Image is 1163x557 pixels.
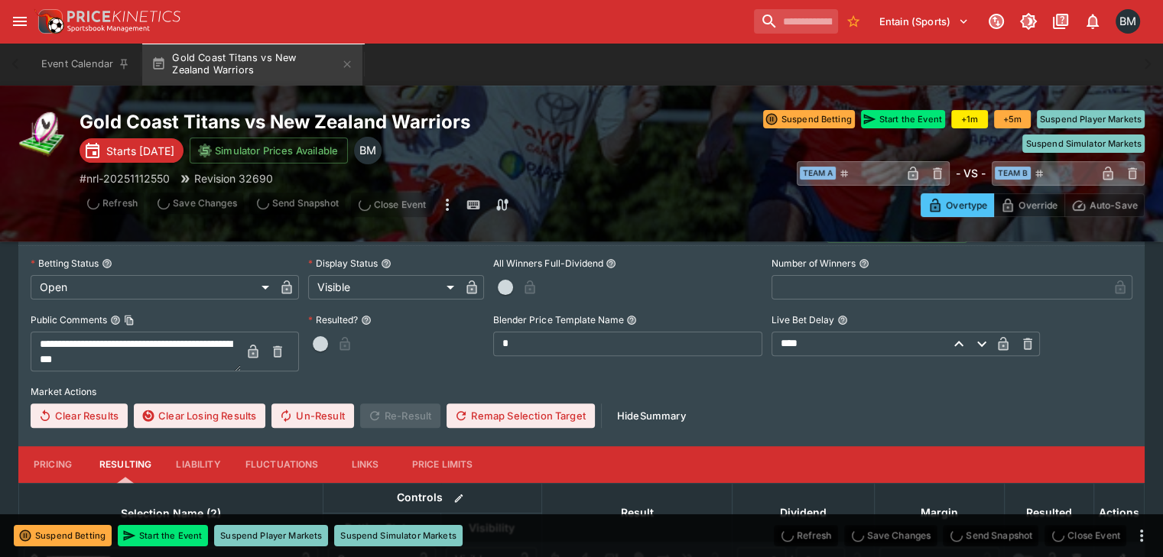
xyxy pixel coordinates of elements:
[608,403,695,428] button: HideSummary
[18,446,87,483] button: Pricing
[606,258,616,269] button: All Winners Full-Dividend
[951,110,988,128] button: +1m
[1018,197,1057,213] p: Override
[271,403,353,428] button: Un-Result
[80,170,170,186] p: Copy To Clipboard
[31,403,128,428] button: Clear Results
[1037,110,1145,128] button: Suspend Player Markets
[626,315,637,325] button: Blender Price Template Name
[1047,8,1074,35] button: Documentation
[946,197,987,213] p: Overtype
[31,313,107,326] p: Public Comments
[870,9,978,34] button: Select Tenant
[31,275,275,300] div: Open
[994,110,1031,128] button: +5m
[194,170,273,186] p: Revision 32690
[308,275,460,300] div: Visible
[763,110,855,128] button: Suspend Betting
[124,315,135,325] button: Copy To Clipboard
[31,381,1132,403] label: Market Actions
[34,6,64,37] img: PriceKinetics Logo
[1022,134,1145,153] button: Suspend Simulator Markets
[164,446,232,483] button: Liability
[438,193,456,217] button: more
[308,257,378,270] p: Display Status
[837,315,848,325] button: Live Bet Delay
[31,257,99,270] p: Betting Status
[106,143,174,159] p: Starts [DATE]
[800,167,836,180] span: Team A
[334,525,463,546] button: Suspend Simulator Markets
[449,488,469,508] button: Bulk edit
[993,193,1064,217] button: Override
[80,110,701,134] h2: Copy To Clipboard
[921,193,1145,217] div: Start From
[104,504,238,523] span: Selection Name (2)
[995,167,1031,180] span: Team B
[1064,193,1145,217] button: Auto-Save
[983,8,1010,35] button: Connected to PK
[361,315,372,325] button: Resulted?
[400,446,486,483] button: Price Limits
[859,258,869,269] button: Number of Winners
[921,193,994,217] button: Overtype
[493,257,603,270] p: All Winners Full-Dividend
[360,403,440,428] span: Re-Result
[1094,483,1145,542] th: Actions
[1090,197,1138,213] p: Auto-Save
[733,483,875,542] th: Dividend
[142,43,362,86] button: Gold Coast Titans vs New Zealand Warriors
[331,446,400,483] button: Links
[67,11,180,22] img: PriceKinetics
[323,483,542,513] th: Controls
[1111,5,1145,38] button: Byron Monk
[32,43,139,86] button: Event Calendar
[87,446,164,483] button: Resulting
[772,257,856,270] p: Number of Winners
[956,165,986,181] h6: - VS -
[841,9,866,34] button: No Bookmarks
[1005,483,1094,542] th: Resulted
[875,483,1005,542] th: Margin
[772,313,834,326] p: Live Bet Delay
[118,525,208,546] button: Start the Event
[1015,8,1042,35] button: Toggle light/dark mode
[134,403,265,428] button: Clear Losing Results
[102,258,112,269] button: Betting Status
[18,110,67,159] img: rugby_league.png
[754,9,838,34] input: search
[447,403,595,428] button: Remap Selection Target
[110,315,121,325] button: Public CommentsCopy To Clipboard
[1116,9,1140,34] div: Byron Monk
[233,446,331,483] button: Fluctuations
[542,483,733,542] th: Result
[381,258,391,269] button: Display Status
[214,525,328,546] button: Suspend Player Markets
[1079,8,1106,35] button: Notifications
[190,138,348,164] button: Simulator Prices Available
[308,313,358,326] p: Resulted?
[14,525,112,546] button: Suspend Betting
[493,313,623,326] p: Blender Price Template Name
[6,8,34,35] button: open drawer
[861,110,945,128] button: Start the Event
[1132,526,1151,545] button: more
[67,25,150,32] img: Sportsbook Management
[354,137,382,164] div: Byron Monk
